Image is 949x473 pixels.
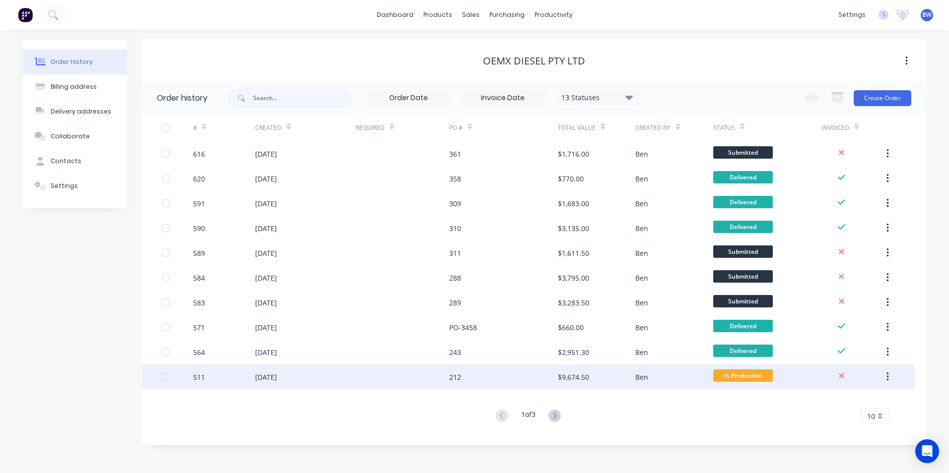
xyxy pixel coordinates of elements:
div: Total Value [558,114,635,141]
div: $3,283.50 [558,297,589,308]
div: 616 [193,149,205,159]
div: Billing address [51,82,97,91]
div: 590 [193,223,205,234]
span: Delivered [713,345,773,357]
div: Settings [51,181,78,190]
button: Settings [23,174,127,198]
div: $2,951.30 [558,347,589,357]
span: Delivered [713,196,773,208]
div: Order history [51,58,93,66]
span: Delivered [713,171,773,183]
span: 10 [867,411,875,421]
div: Open Intercom Messenger [915,439,939,463]
span: Delivered [713,221,773,233]
div: Ben [635,149,648,159]
div: PO-3458 [449,322,477,333]
button: Order history [23,50,127,74]
div: 310 [449,223,461,234]
div: Ben [635,322,648,333]
div: [DATE] [255,273,277,283]
div: 309 [449,198,461,209]
div: 13 Statuses [555,92,639,103]
div: purchasing [484,7,530,22]
span: Submitted [713,270,773,283]
div: Ben [635,198,648,209]
div: [DATE] [255,198,277,209]
div: $770.00 [558,174,584,184]
div: 1 of 3 [521,409,536,423]
div: # [193,114,255,141]
div: Ben [635,248,648,258]
input: Search... [253,88,351,108]
button: Create Order [854,90,911,106]
a: dashboard [372,7,418,22]
div: 361 [449,149,461,159]
div: Invoiced [822,123,849,132]
span: Delivered [713,320,773,332]
div: 591 [193,198,205,209]
div: sales [457,7,484,22]
span: Submitted [713,295,773,307]
div: [DATE] [255,347,277,357]
div: PO # [449,114,558,141]
button: Delivery addresses [23,99,127,124]
div: # [193,123,197,132]
div: Ben [635,174,648,184]
input: Order Date [367,91,450,106]
div: [DATE] [255,223,277,234]
div: $1,716.00 [558,149,589,159]
div: 243 [449,347,461,357]
div: Total Value [558,123,596,132]
span: Submitted [713,245,773,258]
div: Created [255,123,281,132]
img: Factory [18,7,33,22]
div: [DATE] [255,297,277,308]
div: Delivery addresses [51,107,111,116]
div: settings [833,7,871,22]
button: Contacts [23,149,127,174]
div: 564 [193,347,205,357]
div: [DATE] [255,322,277,333]
div: Order history [157,92,207,104]
div: Created [255,114,356,141]
div: 358 [449,174,461,184]
div: 289 [449,297,461,308]
div: Created By [635,114,713,141]
div: [DATE] [255,149,277,159]
div: 583 [193,297,205,308]
div: Created By [635,123,671,132]
div: $3,135.00 [558,223,589,234]
div: productivity [530,7,578,22]
div: [DATE] [255,372,277,382]
div: 584 [193,273,205,283]
div: 589 [193,248,205,258]
button: Collaborate [23,124,127,149]
div: Contacts [51,157,81,166]
div: 571 [193,322,205,333]
div: [DATE] [255,174,277,184]
div: $1,611.50 [558,248,589,258]
div: 511 [193,372,205,382]
button: Billing address [23,74,127,99]
div: Status [713,123,735,132]
div: Collaborate [51,132,90,141]
div: Ben [635,347,648,357]
div: 620 [193,174,205,184]
div: 288 [449,273,461,283]
span: Submitted [713,146,773,159]
input: Invoice Date [461,91,544,106]
div: PO # [449,123,463,132]
span: In Production [713,369,773,382]
div: Ben [635,273,648,283]
div: $1,683.00 [558,198,589,209]
div: 311 [449,248,461,258]
div: products [418,7,457,22]
div: Required [356,123,385,132]
span: BW [922,10,932,19]
div: $3,795.00 [558,273,589,283]
div: $660.00 [558,322,584,333]
div: $9,674.50 [558,372,589,382]
div: Status [713,114,822,141]
div: OEMX Diesel Pty Ltd [483,55,585,67]
div: Ben [635,223,648,234]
